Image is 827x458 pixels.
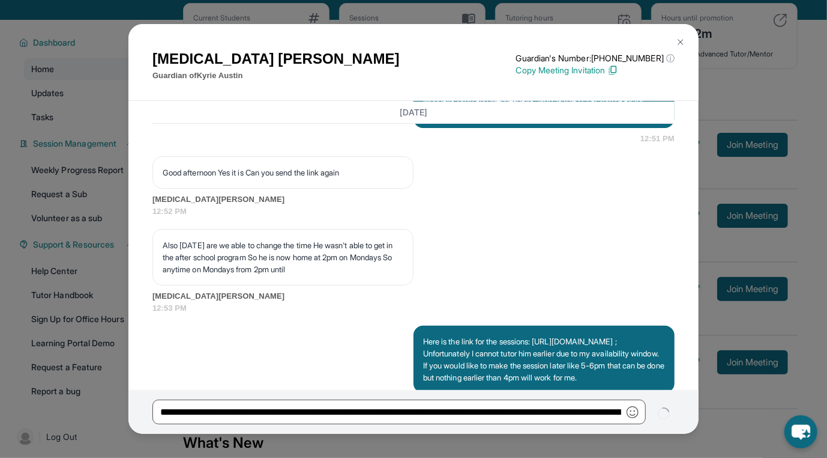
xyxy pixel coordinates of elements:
[163,166,403,179] p: Good afternoon Yes it is Can you send the link again
[152,302,675,314] span: 12:53 PM
[666,52,675,64] span: ⓘ
[423,335,665,383] p: Here is the link for the sessions: [URL][DOMAIN_NAME] ; Unfortunately I cannot tutor him earlier ...
[152,106,675,118] h3: [DATE]
[152,194,675,206] span: [MEDICAL_DATA][PERSON_NAME]
[163,239,403,275] p: Also [DATE] are we able to change the time He wasn't able to get in the after school program So h...
[516,64,675,76] p: Copy Meeting Invitation
[607,65,618,76] img: Copy Icon
[627,406,639,418] img: Emoji
[152,70,400,82] p: Guardian of Kyrie Austin
[152,48,400,70] h1: [MEDICAL_DATA] [PERSON_NAME]
[640,133,675,145] span: 12:51 PM
[784,415,817,448] button: chat-button
[516,52,675,64] p: Guardian's Number: [PHONE_NUMBER]
[676,37,685,47] img: Close Icon
[152,206,675,218] span: 12:52 PM
[152,290,675,302] span: [MEDICAL_DATA][PERSON_NAME]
